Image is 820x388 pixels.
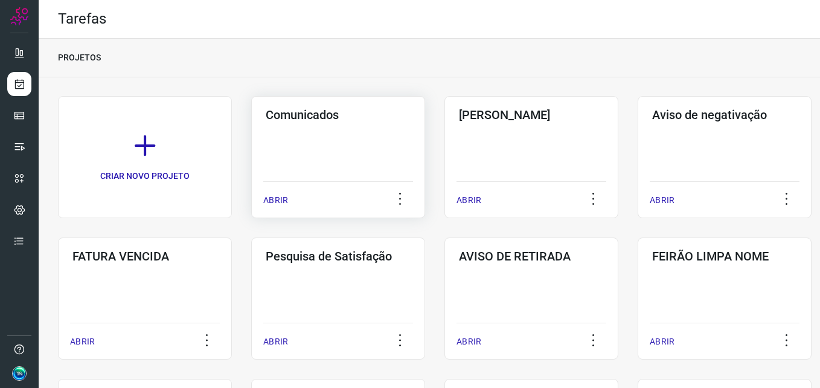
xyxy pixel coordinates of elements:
[650,335,674,348] p: ABRIR
[263,194,288,207] p: ABRIR
[266,108,411,122] h3: Comunicados
[263,335,288,348] p: ABRIR
[456,335,481,348] p: ABRIR
[72,249,217,264] h3: FATURA VENCIDA
[12,366,27,381] img: 688dd65d34f4db4d93ce8256e11a8269.jpg
[652,249,797,264] h3: FEIRÃO LIMPA NOME
[459,108,604,122] h3: [PERSON_NAME]
[70,335,95,348] p: ABRIR
[459,249,604,264] h3: AVISO DE RETIRADA
[456,194,481,207] p: ABRIR
[58,51,101,64] p: PROJETOS
[58,10,106,28] h2: Tarefas
[100,170,190,183] p: CRIAR NOVO PROJETO
[10,7,28,25] img: Logo
[652,108,797,122] h3: Aviso de negativação
[650,194,674,207] p: ABRIR
[266,249,411,264] h3: Pesquisa de Satisfação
